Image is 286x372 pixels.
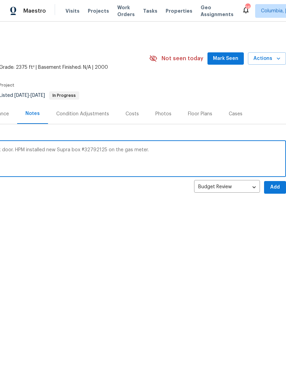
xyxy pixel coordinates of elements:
span: Geo Assignments [201,4,234,18]
span: Visits [65,8,80,14]
span: Tasks [143,9,157,13]
span: Mark Seen [213,54,238,63]
span: Actions [253,54,281,63]
div: Notes [25,110,40,117]
button: Mark Seen [207,52,244,65]
span: Maestro [23,8,46,14]
button: Actions [248,52,286,65]
span: In Progress [50,93,79,98]
span: Projects [88,8,109,14]
span: Not seen today [162,55,203,62]
span: Work Orders [117,4,135,18]
span: [DATE] [31,93,45,98]
div: 26 [245,4,250,11]
span: Properties [166,8,192,14]
div: Floor Plans [188,111,212,117]
div: Photos [155,111,171,117]
span: [DATE] [14,93,29,98]
span: Add [270,183,281,192]
div: Condition Adjustments [56,111,109,117]
span: - [14,93,45,98]
div: Budget Review [194,179,260,196]
div: Costs [126,111,139,117]
button: Add [264,181,286,194]
div: Cases [229,111,242,117]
